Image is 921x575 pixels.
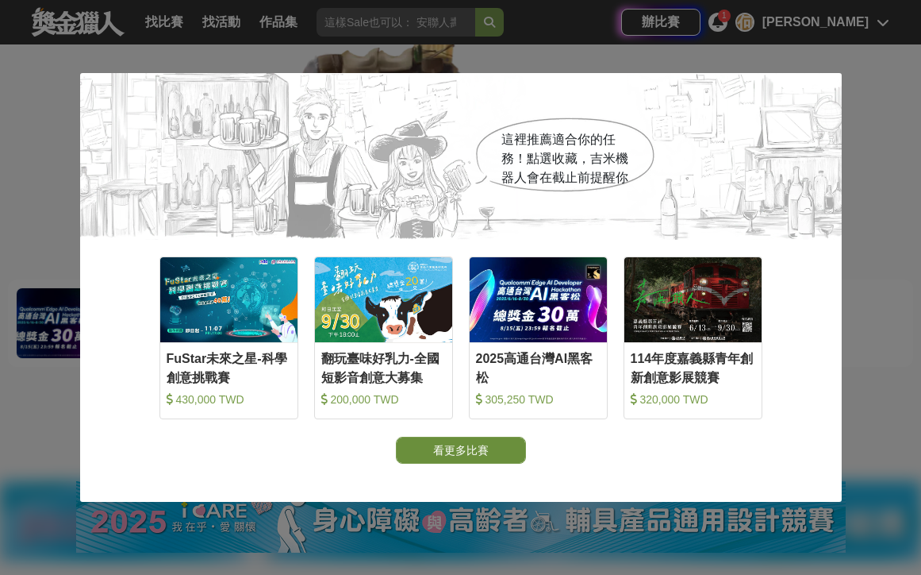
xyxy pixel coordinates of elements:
div: 200,000 TWD [321,392,446,407]
a: Cover Image114年度嘉義縣青年創新創意影展競賽 320,000 TWD [624,257,762,419]
a: Cover Image翻玩臺味好乳力-全國短影音創意大募集 200,000 TWD [314,257,453,419]
span: 這裡推薦適合你的任務！點選收藏，吉米機器人會在截止前提醒你 [501,133,628,184]
div: 2025高通台灣AI黑客松 [476,349,601,385]
img: Cover Image [624,257,762,342]
div: 430,000 TWD [167,392,291,407]
div: 114年度嘉義縣青年創新創意影展競賽 [631,349,755,385]
a: Cover ImageFuStar未來之星-科學創意挑戰賽 430,000 TWD [159,257,298,419]
img: Cover Image [470,257,607,342]
img: Cover Image [160,257,297,342]
div: FuStar未來之星-科學創意挑戰賽 [167,349,291,385]
img: Cover Image [315,257,452,342]
div: 翻玩臺味好乳力-全國短影音創意大募集 [321,349,446,385]
a: Cover Image2025高通台灣AI黑客松 305,250 TWD [469,257,608,419]
div: 320,000 TWD [631,392,755,407]
button: 看更多比賽 [396,437,526,464]
div: 305,250 TWD [476,392,601,407]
